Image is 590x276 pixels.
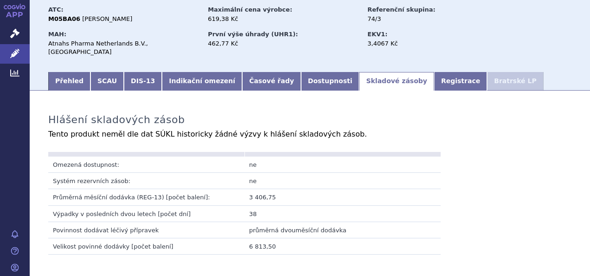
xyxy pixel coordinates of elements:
[359,72,434,91] a: Skladové zásoby
[48,72,90,91] a: Přehled
[244,238,441,255] td: 6 813,50
[301,72,359,91] a: Dostupnosti
[48,238,244,255] td: Velikost povinné dodávky [počet balení]
[90,72,124,91] a: SCAU
[208,39,359,48] div: 462,77 Kč
[48,31,66,38] strong: MAH:
[48,39,199,56] div: Atnahs Pharma Netherlands B.V., [GEOGRAPHIC_DATA]
[48,189,244,205] td: Průměrná měsíční dodávka (REG-13) [počet balení]:
[244,205,441,222] td: 38
[48,157,244,173] td: Omezená dostupnost:
[244,157,441,173] td: ne
[434,72,487,91] a: Registrace
[48,205,244,222] td: Výpadky v posledních dvou letech [počet dní]
[208,31,298,38] strong: První výše úhrady (UHR1):
[48,114,185,126] h3: Hlášení skladových zásob
[48,6,64,13] strong: ATC:
[124,72,162,91] a: DIS-13
[367,31,387,38] strong: EKV1:
[367,6,435,13] strong: Referenční skupina:
[48,173,244,189] td: Systém rezervních zásob:
[244,173,441,189] td: ne
[208,15,359,23] div: 619,38 Kč
[162,72,242,91] a: Indikační omezení
[48,15,80,22] strong: M05BA06
[244,189,441,205] td: 3 406,75
[367,39,472,48] div: 3,4067 Kč
[244,222,441,238] td: průměrná dvouměsíční dodávka
[48,131,571,138] p: Tento produkt neměl dle dat SÚKL historicky žádné výzvy k hlášení skladových zásob.
[48,222,244,238] td: Povinnost dodávat léčivý přípravek
[367,15,472,23] div: 74/3
[82,15,132,22] span: [PERSON_NAME]
[242,72,301,91] a: Časové řady
[208,6,292,13] strong: Maximální cena výrobce:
